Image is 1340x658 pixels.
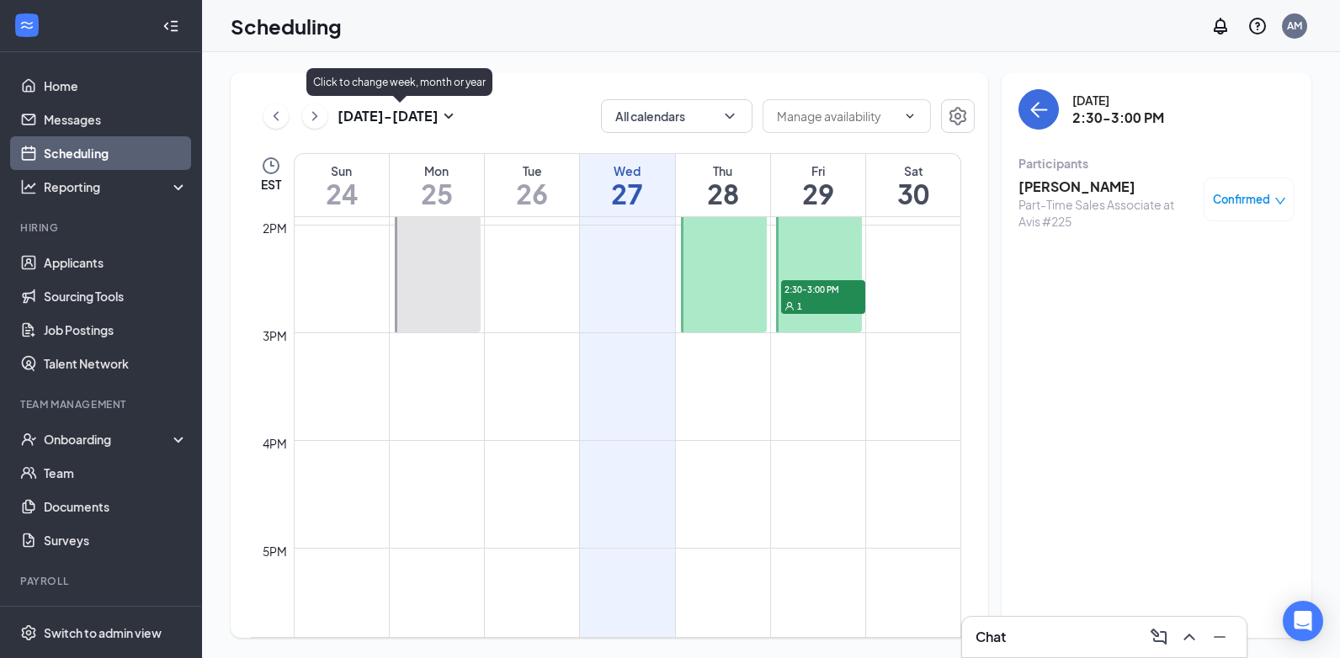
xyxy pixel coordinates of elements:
div: Switch to admin view [44,624,162,641]
a: Documents [44,490,188,523]
div: Open Intercom Messenger [1283,601,1323,641]
button: Settings [941,99,975,133]
div: Reporting [44,178,189,195]
svg: ChevronLeft [268,106,284,126]
a: August 27, 2025 [580,154,674,216]
div: Thu [676,162,770,179]
button: ComposeMessage [1146,624,1172,650]
a: Talent Network [44,347,188,380]
input: Manage availability [777,107,896,125]
span: down [1274,195,1286,207]
div: Hiring [20,220,184,235]
div: Sat [866,162,960,179]
div: [DATE] [1072,92,1164,109]
h3: [DATE] - [DATE] [338,107,439,125]
h1: 28 [676,179,770,208]
div: 5pm [259,542,290,560]
svg: ComposeMessage [1149,627,1169,647]
svg: UserCheck [20,431,37,448]
svg: Settings [20,624,37,641]
svg: Analysis [20,178,37,195]
span: 2:30-3:00 PM [781,280,865,297]
a: Scheduling [44,136,188,170]
svg: WorkstreamLogo [19,17,35,34]
div: Click to change week, month or year [306,68,492,96]
button: ChevronUp [1176,624,1203,650]
a: Home [44,69,188,103]
span: Confirmed [1213,191,1270,208]
h1: 25 [390,179,484,208]
svg: Notifications [1210,16,1231,36]
a: August 25, 2025 [390,154,484,216]
svg: Collapse [162,18,179,34]
a: August 30, 2025 [866,154,960,216]
svg: ChevronDown [721,108,738,125]
div: Part-Time Sales Associate at Avis #225 [1018,196,1195,230]
button: ChevronLeft [263,103,289,129]
a: August 29, 2025 [771,154,865,216]
h1: 29 [771,179,865,208]
a: Applicants [44,246,188,279]
div: Fri [771,162,865,179]
button: All calendarsChevronDown [601,99,752,133]
h3: Chat [976,628,1006,646]
div: Mon [390,162,484,179]
h3: 2:30-3:00 PM [1072,109,1164,127]
div: Participants [1018,155,1295,172]
svg: Settings [948,106,968,126]
a: August 28, 2025 [676,154,770,216]
a: Team [44,456,188,490]
div: Wed [580,162,674,179]
span: 1 [797,300,802,312]
button: back-button [1018,89,1059,130]
a: Sourcing Tools [44,279,188,313]
div: Tue [485,162,579,179]
span: EST [261,176,281,193]
h1: 30 [866,179,960,208]
div: AM [1287,19,1302,33]
a: PayrollCrown [44,599,188,633]
button: ChevronRight [302,103,327,129]
svg: SmallChevronDown [439,106,459,126]
a: Surveys [44,523,188,557]
a: August 24, 2025 [295,154,389,216]
h1: 24 [295,179,389,208]
div: 4pm [259,434,290,453]
a: Messages [44,103,188,136]
svg: QuestionInfo [1247,16,1268,36]
svg: User [784,301,795,311]
h3: [PERSON_NAME] [1018,178,1195,196]
button: Minimize [1206,624,1233,650]
svg: ArrowLeft [1029,99,1049,119]
svg: Clock [261,156,281,176]
h1: Scheduling [231,12,342,40]
h1: 27 [580,179,674,208]
a: August 26, 2025 [485,154,579,216]
a: Job Postings [44,313,188,347]
div: 3pm [259,326,290,345]
svg: ChevronDown [903,109,917,123]
svg: ChevronUp [1179,627,1199,647]
h1: 26 [485,179,579,208]
div: Sun [295,162,389,179]
div: Team Management [20,397,184,411]
div: 2pm [259,219,290,237]
div: Onboarding [44,431,173,448]
svg: Minimize [1210,627,1230,647]
svg: ChevronRight [306,106,323,126]
div: Payroll [20,574,184,588]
